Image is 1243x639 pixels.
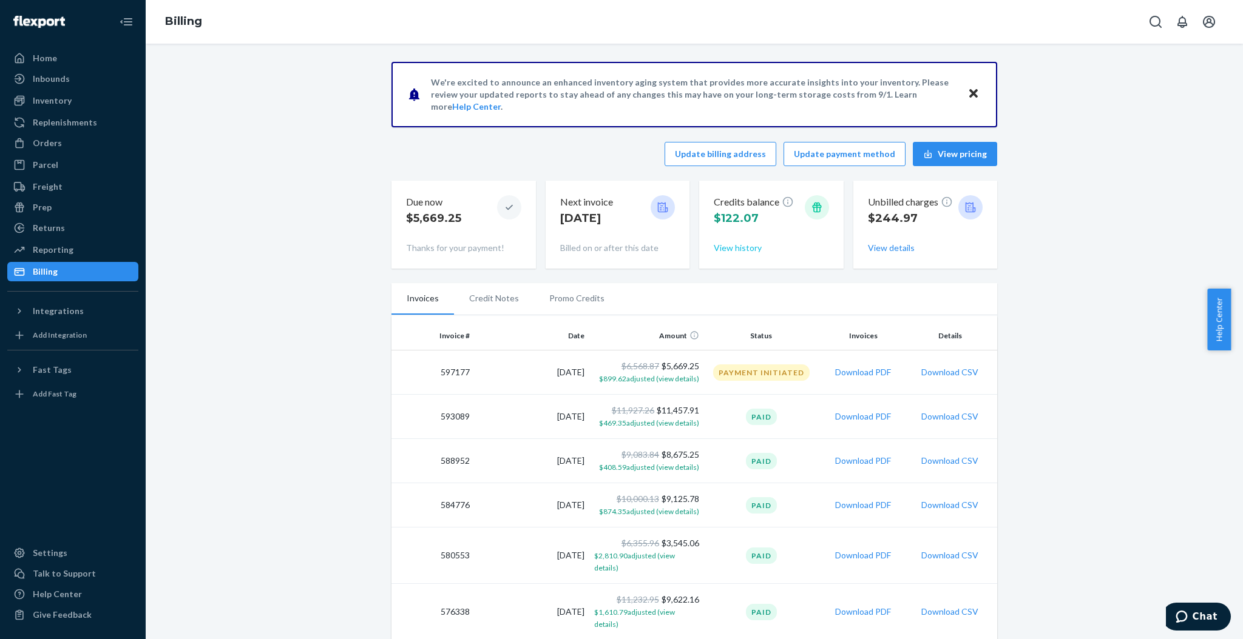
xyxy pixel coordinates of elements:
[921,606,978,618] button: Download CSV
[921,410,978,423] button: Download CSV
[391,439,475,483] td: 588952
[746,409,777,425] div: Paid
[7,49,138,68] a: Home
[589,350,704,395] td: $5,669.25
[391,283,454,315] li: Invoices
[1166,603,1231,633] iframe: Opens a widget where you can chat to one of our agents
[1207,289,1231,350] button: Help Center
[746,497,777,514] div: Paid
[594,607,675,629] span: $1,610.79 adjusted (view details)
[7,584,138,604] a: Help Center
[7,605,138,624] button: Give Feedback
[784,142,906,166] button: Update payment method
[835,606,891,618] button: Download PDF
[966,85,981,103] button: Close
[7,240,138,259] a: Reporting
[921,366,978,378] button: Download CSV
[431,76,956,113] p: We're excited to announce an enhanced inventory aging system that provides more accurate insights...
[621,361,659,371] span: $6,568.87
[617,594,659,604] span: $11,232.95
[617,493,659,504] span: $10,000.13
[391,321,475,350] th: Invoice #
[7,69,138,89] a: Inbounds
[594,606,699,630] button: $1,610.79adjusted (view details)
[1197,10,1221,34] button: Open account menu
[589,395,704,439] td: $11,457.91
[33,244,73,256] div: Reporting
[391,483,475,527] td: 584776
[599,505,699,517] button: $874.35adjusted (view details)
[714,195,794,209] p: Credits balance
[33,364,72,376] div: Fast Tags
[589,527,704,584] td: $3,545.06
[7,198,138,217] a: Prep
[594,549,699,574] button: $2,810.90adjusted (view details)
[599,417,699,429] button: $469.35adjusted (view details)
[835,499,891,511] button: Download PDF
[13,16,65,28] img: Flexport logo
[33,116,97,129] div: Replenishments
[7,155,138,175] a: Parcel
[165,15,202,28] a: Billing
[7,301,138,321] button: Integrations
[33,52,57,64] div: Home
[868,210,953,226] p: $244.97
[475,483,589,527] td: [DATE]
[7,262,138,281] a: Billing
[475,395,589,439] td: [DATE]
[33,588,82,600] div: Help Center
[33,266,58,278] div: Billing
[391,395,475,439] td: 593089
[599,374,699,383] span: $899.62 adjusted (view details)
[7,177,138,196] a: Freight
[7,564,138,583] button: Talk to Support
[560,242,676,254] p: Billed on or after this date
[594,551,675,572] span: $2,810.90 adjusted (view details)
[33,609,92,621] div: Give Feedback
[475,439,589,483] td: [DATE]
[921,499,978,511] button: Download CSV
[33,181,63,193] div: Freight
[406,195,461,209] p: Due now
[475,321,589,350] th: Date
[33,137,62,149] div: Orders
[475,350,589,395] td: [DATE]
[665,142,776,166] button: Update billing address
[7,91,138,110] a: Inventory
[7,360,138,380] button: Fast Tags
[589,321,704,350] th: Amount
[406,210,461,226] p: $5,669.25
[599,461,699,473] button: $408.59adjusted (view details)
[1170,10,1194,34] button: Open notifications
[33,389,76,399] div: Add Fast Tag
[921,549,978,561] button: Download CSV
[819,321,908,350] th: Invoices
[33,159,58,171] div: Parcel
[589,439,704,483] td: $8,675.25
[7,384,138,404] a: Add Fast Tag
[704,321,819,350] th: Status
[33,95,72,107] div: Inventory
[746,604,777,620] div: Paid
[155,4,212,39] ol: breadcrumbs
[452,101,501,112] a: Help Center
[835,455,891,467] button: Download PDF
[391,527,475,584] td: 580553
[714,242,762,254] button: View history
[714,212,759,225] span: $122.07
[621,449,659,460] span: $9,083.84
[835,366,891,378] button: Download PDF
[33,330,87,340] div: Add Integration
[7,218,138,238] a: Returns
[475,527,589,584] td: [DATE]
[560,210,613,226] p: [DATE]
[534,283,620,313] li: Promo Credits
[921,455,978,467] button: Download CSV
[33,222,65,234] div: Returns
[713,364,810,381] div: Payment Initiated
[599,372,699,384] button: $899.62adjusted (view details)
[599,507,699,516] span: $874.35 adjusted (view details)
[589,483,704,527] td: $9,125.78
